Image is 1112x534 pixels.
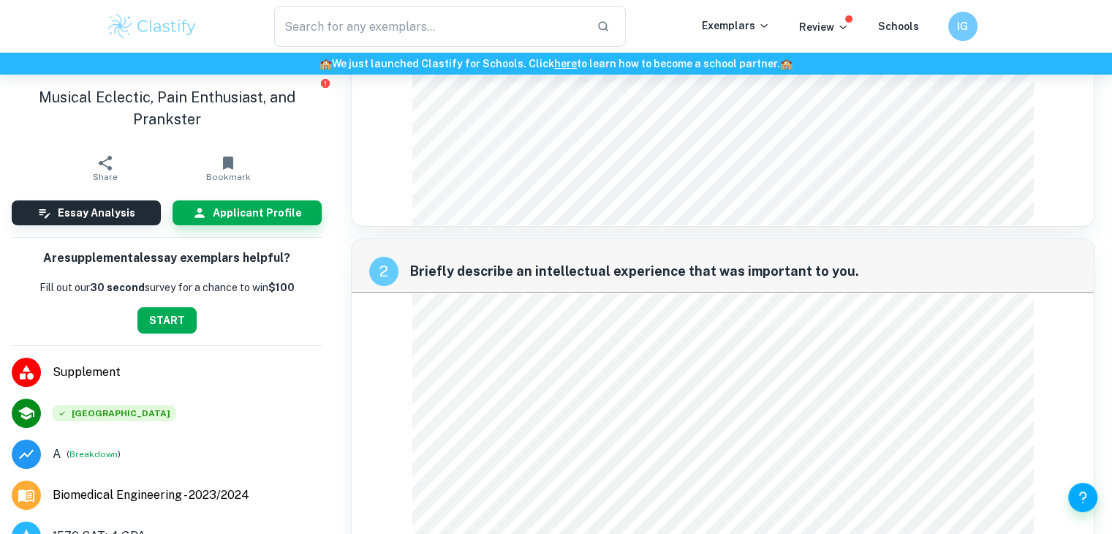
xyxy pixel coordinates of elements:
span: But it also exposed a harsh reality: the media's distorted portrayal of Slavic nations. At [GEOGR... [417,66,1093,78]
span: each now possessing distinct worldviews free from the shackles of distorted ideology. [417,110,918,122]
p: Fill out our survey for a chance to win [39,279,295,296]
button: Bookmark [167,148,290,189]
span: ( ) [67,447,121,461]
button: IG [948,12,977,41]
h6: IG [954,18,971,34]
b: 30 second [90,282,145,293]
button: Share [44,148,167,189]
span: detail appeared, I was terrified. However, my terror turned to relief as [PERSON_NAME] himself no... [417,414,1026,426]
button: Help and Feedback [1068,483,1097,512]
span: everything and approached me, acknowledging my determination with the words, "You remind me of [417,437,1001,449]
span: [GEOGRAPHIC_DATA] [53,405,176,421]
span: [PERSON_NAME] is a Pulitzer Prize-winning journalist known for his investigative reporting at The [417,503,991,515]
button: Essay Analysis [12,200,161,225]
h6: Are supplemental essay exemplars helpful? [43,249,290,268]
span: Bookmark [206,172,251,182]
p: Exemplars [702,18,770,34]
p: Grade [53,445,61,463]
span: Share [93,172,118,182]
button: START [137,307,197,334]
span: tasks, as skepticism about my capabilities, compounded by my age, posed hurdles in gaining credib... [417,348,1019,361]
button: Applicant Profile [173,200,322,225]
p: Review [799,19,849,35]
span: Biomedical Engineering - 2023/2024 [53,486,249,504]
a: Major and Application Year [53,486,261,504]
span: 🏫 [780,58,793,69]
h6: Essay Analysis [58,205,135,221]
a: here [554,58,577,69]
img: Clastify logo [106,12,199,41]
a: Schools [878,20,919,32]
input: Search for any exemplars... [274,6,586,47]
div: recipe [369,257,398,286]
span: 🏫 [319,58,332,69]
span: Few years ago, I helped organize my first Model United Nations conference, stepping away from my [417,304,996,316]
span: Supplement [53,364,322,381]
h6: Applicant Profile [213,205,302,221]
span: the urgency of action, and the unwavering call to champion humanity. The echoes of that day remin... [417,176,1021,189]
button: Report issue [319,78,330,89]
span: myself in my youth." [417,459,535,471]
span: that even the smallest spark can ignite a wave of positive change. [417,198,799,211]
button: Breakdown [69,448,118,461]
div: Accepted: Harvard University [53,405,176,421]
h1: Musical Eclectic, Pain Enthusiast, and Prankster [12,86,322,130]
h6: We just launched Clastify for Schools. Click to learn how to become a school partner. [3,56,1109,72]
strong: $100 [268,282,295,293]
span: Briefly describe an intellectual experience that was important to you. [410,261,1076,282]
span: This journey, from witness to advocate, has been transformative. It's taught me the power of comp... [417,154,1028,167]
span: I decided to take a bold step, waiting outside [PERSON_NAME] residence for hours. When his security [417,392,1014,405]
span: scientific pursuits to broaden my horizons. Fundraising and securing distinguished guests were tough [417,326,1007,338]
